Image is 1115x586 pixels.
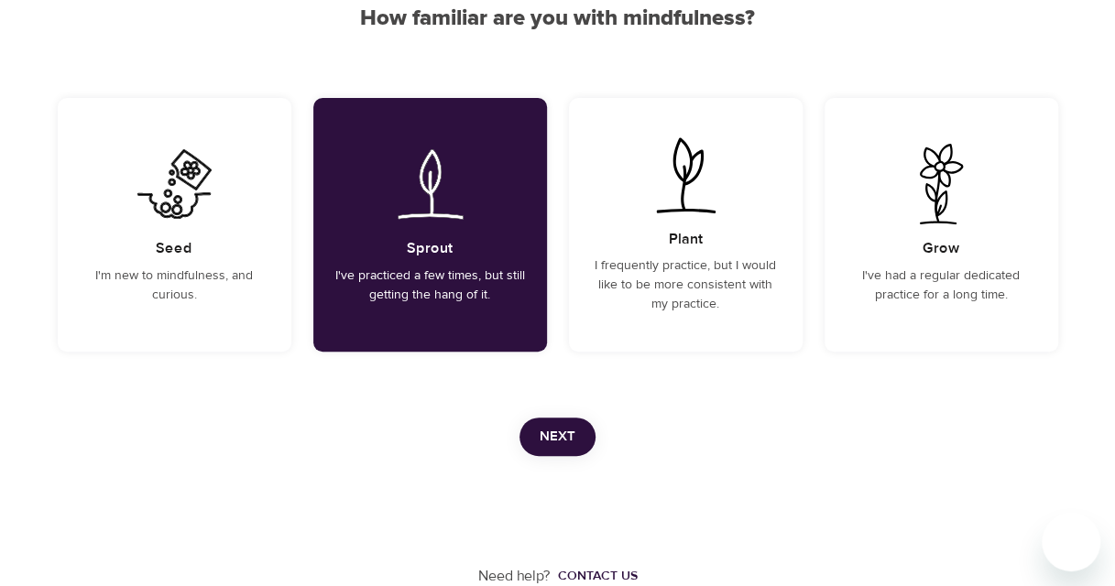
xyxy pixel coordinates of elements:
div: I've practiced a few times, but still getting the hang of it.SproutI've practiced a few times, bu... [313,98,547,352]
div: I frequently practice, but I would like to be more consistent with my practice.PlantI frequently ... [569,98,803,352]
p: I've practiced a few times, but still getting the hang of it. [335,266,525,305]
p: I've had a regular dedicated practice for a long time. [847,266,1036,305]
a: Contact us [551,567,638,585]
div: I've had a regular dedicated practice for a long time.GrowI've had a regular dedicated practice f... [825,98,1058,352]
h5: Grow [923,239,959,258]
button: Next [519,418,596,456]
span: Next [540,425,575,449]
div: I'm new to mindfulness, and curious.SeedI'm new to mindfulness, and curious. [58,98,291,352]
img: I've had a regular dedicated practice for a long time. [895,144,988,224]
h5: Seed [156,239,192,258]
p: I'm new to mindfulness, and curious. [80,266,269,305]
h5: Plant [669,230,703,249]
iframe: Button to launch messaging window [1042,513,1100,571]
img: I've practiced a few times, but still getting the hang of it. [384,144,476,224]
h2: How familiar are you with mindfulness? [58,5,1058,32]
img: I frequently practice, but I would like to be more consistent with my practice. [639,135,732,215]
img: I'm new to mindfulness, and curious. [128,144,221,224]
p: I frequently practice, but I would like to be more consistent with my practice. [591,256,781,314]
h5: Sprout [407,239,453,258]
div: Contact us [558,567,638,585]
